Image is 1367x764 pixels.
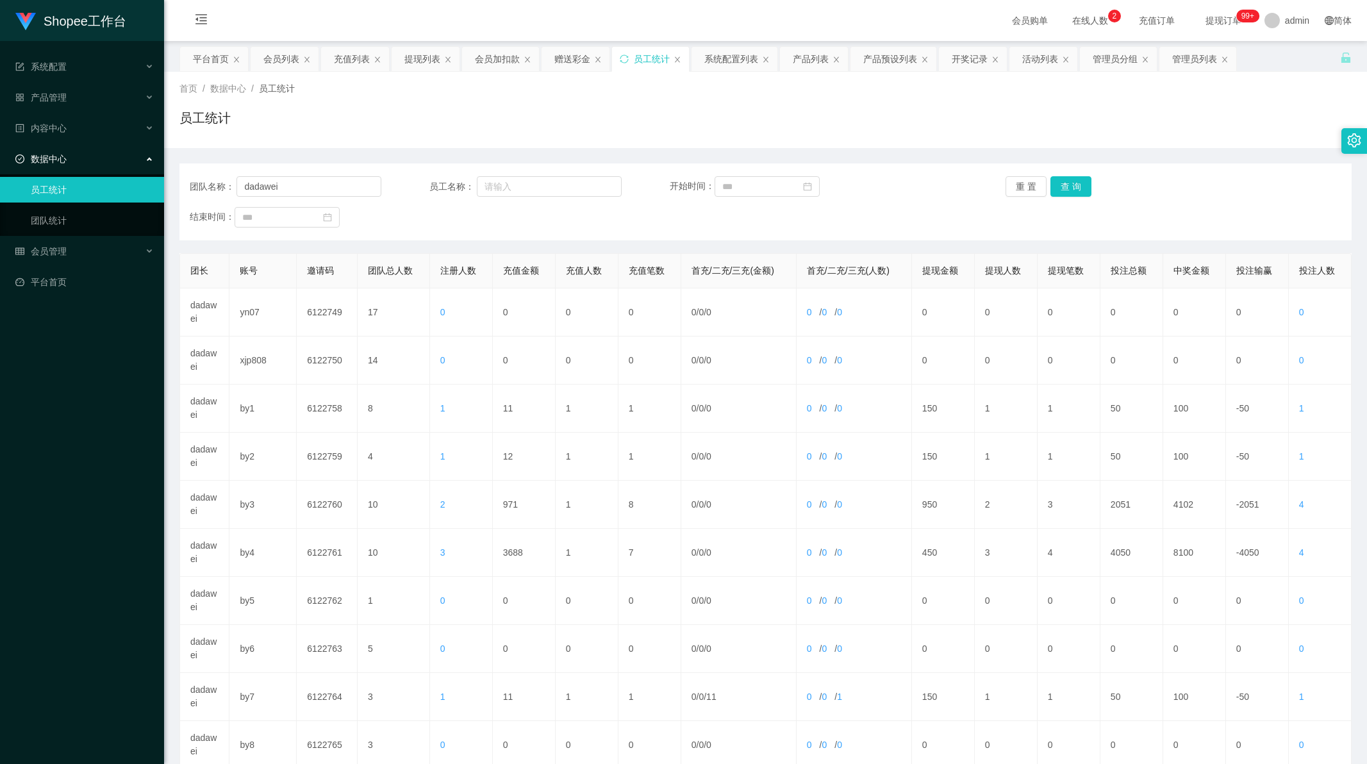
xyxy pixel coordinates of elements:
td: 3 [358,673,430,721]
span: 系统配置 [15,62,67,72]
td: 3 [975,529,1038,577]
span: 0 [440,355,445,365]
span: 首充/二充/三充(金额) [692,265,774,276]
td: 0 [618,288,681,336]
td: 50 [1100,385,1163,433]
td: by5 [229,577,297,625]
td: 0 [493,336,556,385]
td: 7 [618,529,681,577]
td: 4102 [1163,481,1226,529]
i: 图标: menu-fold [179,1,223,42]
span: 首页 [179,83,197,94]
td: 1 [1038,433,1100,481]
i: 图标: close [674,56,681,63]
td: 3688 [493,529,556,577]
span: 0 [706,451,711,461]
td: dadawei [180,625,229,673]
span: 提现金额 [922,265,958,276]
a: 图标: dashboard平台首页 [15,269,154,295]
span: 0 [440,644,445,654]
td: / / [797,625,912,673]
td: -2051 [1226,481,1289,529]
td: / / [681,673,797,721]
span: 0 [706,499,711,510]
span: 0 [699,595,704,606]
td: 1 [556,673,618,721]
td: / / [681,385,797,433]
td: 100 [1163,673,1226,721]
td: 150 [912,385,975,433]
td: 0 [1038,336,1100,385]
i: 图标: close [991,56,999,63]
td: 150 [912,433,975,481]
span: 0 [807,499,812,510]
span: 注册人数 [440,265,476,276]
td: -50 [1226,385,1289,433]
span: 0 [699,644,704,654]
td: 6122759 [297,433,358,481]
span: 0 [692,355,697,365]
span: 充值订单 [1132,16,1181,25]
td: -50 [1226,433,1289,481]
td: / / [681,625,797,673]
td: dadawei [180,529,229,577]
td: 1 [556,433,618,481]
i: 图标: table [15,247,24,256]
td: / / [797,577,912,625]
span: 0 [807,403,812,413]
span: 充值笔数 [629,265,665,276]
td: / / [797,433,912,481]
div: 充值列表 [334,47,370,71]
td: 11 [493,673,556,721]
td: 950 [912,481,975,529]
i: 图标: close [444,56,452,63]
td: 1 [556,385,618,433]
td: 0 [912,625,975,673]
td: dadawei [180,577,229,625]
span: 0 [1299,355,1304,365]
td: 0 [975,625,1038,673]
td: / / [681,529,797,577]
span: 0 [1299,307,1304,317]
td: 0 [1038,288,1100,336]
div: 管理员列表 [1172,47,1217,71]
span: 0 [807,451,812,461]
div: 系统配置列表 [704,47,758,71]
i: 图标: close [594,56,602,63]
span: 0 [692,403,697,413]
span: 0 [822,692,827,702]
span: 充值人数 [566,265,602,276]
span: 员工名称： [429,180,476,194]
td: 0 [1226,336,1289,385]
td: 50 [1100,673,1163,721]
td: -4050 [1226,529,1289,577]
span: 0 [807,355,812,365]
span: 0 [1299,595,1304,606]
td: 1 [618,385,681,433]
td: 11 [493,385,556,433]
a: 员工统计 [31,177,154,203]
span: 0 [822,547,827,558]
i: 图标: calendar [323,213,332,222]
span: 0 [822,403,827,413]
td: 6122749 [297,288,358,336]
i: 图标: close [833,56,840,63]
span: 1 [1299,451,1304,461]
td: 4 [358,433,430,481]
span: 首充/二充/三充(人数) [807,265,890,276]
td: yn07 [229,288,297,336]
span: 0 [699,403,704,413]
td: / / [797,673,912,721]
span: 0 [692,692,697,702]
span: 0 [807,547,812,558]
td: dadawei [180,481,229,529]
span: 0 [822,451,827,461]
span: 0 [837,355,842,365]
i: 图标: form [15,62,24,71]
td: 6122758 [297,385,358,433]
h1: Shopee工作台 [44,1,126,42]
td: 0 [493,577,556,625]
td: 50 [1100,433,1163,481]
span: 团队总人数 [368,265,413,276]
span: 0 [837,451,842,461]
